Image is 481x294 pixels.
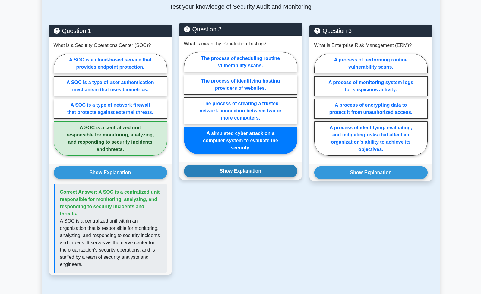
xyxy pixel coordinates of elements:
[54,99,167,119] label: A SOC is a type of network firewall that protects against external threats.
[60,189,160,216] span: Correct Answer: A SOC is a centralized unit responsible for monitoring, analyzing, and responding...
[314,76,428,96] label: A process of monitoring system logs for suspicious activity.
[314,99,428,119] label: A process of encrypting data to protect it from unauthorized access.
[314,27,428,34] h5: Question 3
[54,76,167,96] label: A SOC is a type of user authentication mechanism that uses biometrics.
[184,75,297,95] label: The process of identifying hosting providers of websites.
[54,42,151,49] p: What is a Security Operations Center (SOC)?
[60,217,162,268] p: A SOC is a centralized unit within an organization that is responsible for monitoring, analyzing,...
[54,166,167,179] button: Show Explanation
[314,54,428,73] label: A process of performing routine vulnerability scans.
[54,121,167,156] label: A SOC is a centralized unit responsible for monitoring, analyzing, and responding to security inc...
[314,166,428,179] button: Show Explanation
[49,3,432,10] p: Test your knowledge of Security Audit and Monitoring
[54,54,167,73] label: A SOC is a cloud-based service that provides endpoint protection.
[184,40,267,48] p: What is meant by Penetration Testing?
[184,165,297,177] button: Show Explanation
[184,26,297,33] h5: Question 2
[314,42,412,49] p: What is Enterprise Risk Management (ERM)?
[184,52,297,72] label: The process of scheduling routine vulnerability scans.
[184,127,297,154] label: A simulated cyber attack on a computer system to evaluate the security.
[54,27,167,34] h5: Question 1
[184,97,297,124] label: The process of creating a trusted network connection between two or more computers.
[314,121,428,156] label: A process of identifying, evaluating, and mitigating risks that affect an organization's ability ...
